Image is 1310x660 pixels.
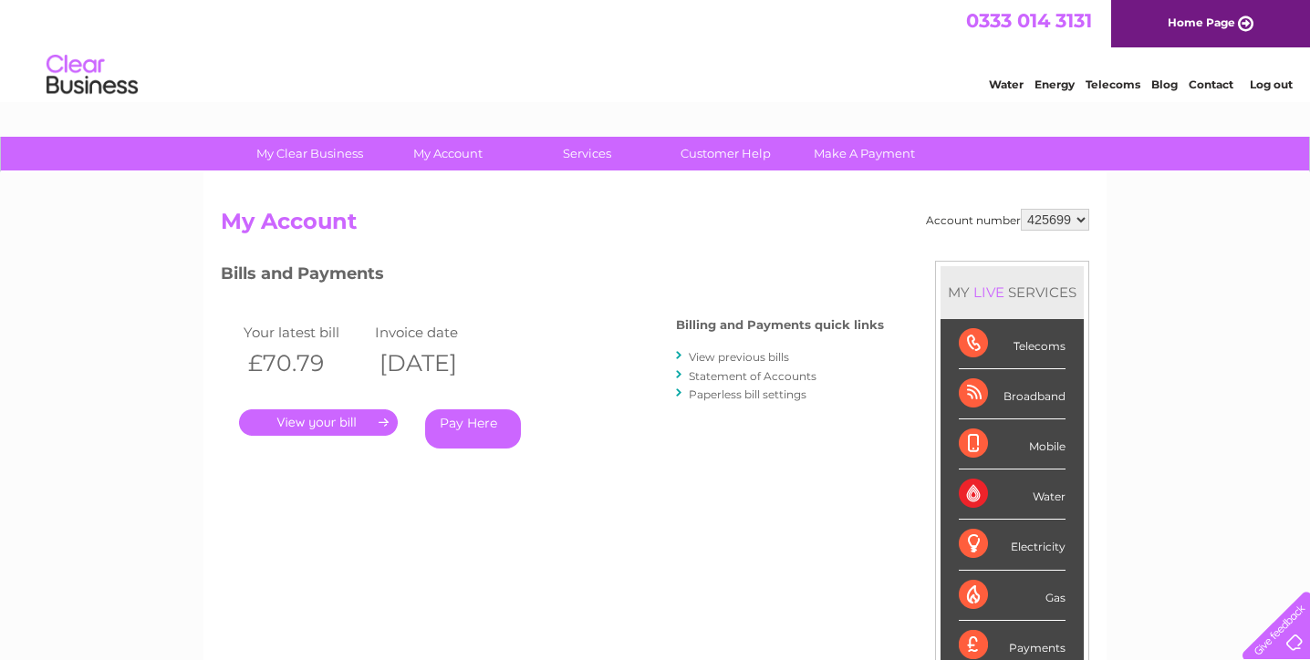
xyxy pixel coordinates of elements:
td: Invoice date [370,320,502,345]
td: Your latest bill [239,320,370,345]
a: . [239,409,398,436]
a: Statement of Accounts [689,369,816,383]
div: MY SERVICES [941,266,1084,318]
a: My Clear Business [234,137,385,170]
a: Services [512,137,662,170]
h2: My Account [221,209,1089,243]
h3: Bills and Payments [221,261,884,293]
div: Mobile [959,419,1066,469]
th: £70.79 [239,345,370,382]
th: [DATE] [370,345,502,382]
div: Gas [959,571,1066,621]
a: Log out [1250,77,1293,91]
div: Clear Business is a trading name of Verastar Limited (registered in [GEOGRAPHIC_DATA] No. 3667643... [225,10,1087,88]
div: Water [959,469,1066,520]
div: Telecoms [959,319,1066,369]
a: My Account [373,137,524,170]
a: View previous bills [689,350,789,364]
a: Telecoms [1086,77,1140,91]
h4: Billing and Payments quick links [676,318,884,332]
a: Blog [1151,77,1178,91]
div: Broadband [959,369,1066,419]
a: Contact [1189,77,1233,91]
a: Water [989,77,1024,91]
div: Account number [926,209,1089,231]
div: Electricity [959,520,1066,570]
a: 0333 014 3131 [966,9,1092,32]
a: Energy [1034,77,1075,91]
a: Pay Here [425,409,521,449]
a: Paperless bill settings [689,387,806,401]
img: logo.png [46,47,139,103]
div: LIVE [970,284,1008,301]
a: Make A Payment [789,137,940,170]
a: Customer Help [650,137,801,170]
